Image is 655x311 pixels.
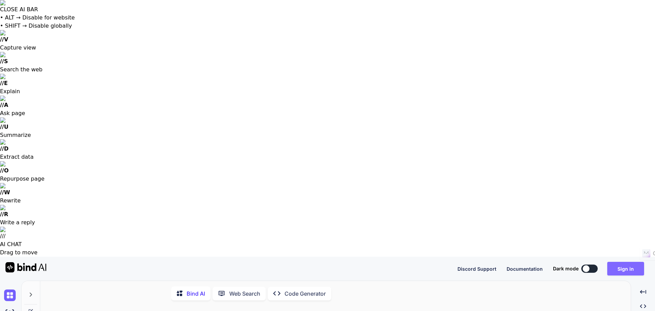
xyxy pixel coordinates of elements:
[18,18,75,23] div: Domain: [DOMAIN_NAME]
[69,40,74,45] img: tab_keywords_by_traffic_grey.svg
[5,262,46,272] img: Bind AI
[285,289,326,298] p: Code Generator
[76,40,113,45] div: Keywords by Traffic
[457,265,496,272] button: Discord Support
[27,40,61,45] div: Domain Overview
[507,265,543,272] button: Documentation
[187,289,205,298] p: Bind AI
[19,11,33,16] div: v 4.0.25
[507,266,543,272] span: Documentation
[553,265,579,272] span: Dark mode
[11,11,16,16] img: logo_orange.svg
[607,262,644,275] button: Sign in
[11,18,16,23] img: website_grey.svg
[457,266,496,272] span: Discord Support
[20,40,25,45] img: tab_domain_overview_orange.svg
[4,289,16,301] img: chat
[229,289,260,298] p: Web Search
